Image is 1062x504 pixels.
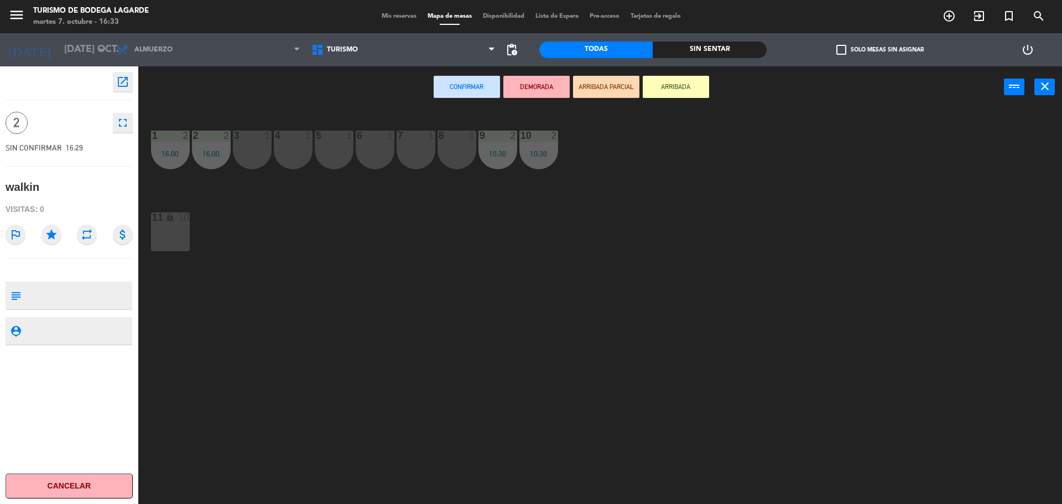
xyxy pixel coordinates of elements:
[192,150,231,158] div: 16:00
[113,225,133,245] i: attach_money
[1034,79,1055,95] button: close
[573,76,639,98] button: ARRIBADA PARCIAL
[643,76,709,98] button: ARRIBADA
[9,325,22,337] i: person_pin
[972,9,986,23] i: exit_to_app
[478,150,517,158] div: 10:30
[836,45,924,55] label: Solo mesas sin asignar
[428,131,435,141] div: 1
[434,76,500,98] button: Confirmar
[376,13,422,19] span: Mis reservas
[134,46,173,54] span: Almuerzo
[530,13,584,19] span: Lista de Espera
[1038,80,1051,93] i: close
[66,143,83,152] span: 16:29
[520,131,521,141] div: 10
[1002,9,1016,23] i: turned_in_not
[151,150,190,158] div: 16:00
[6,474,133,498] button: Cancelar
[8,7,25,23] i: menu
[505,43,518,56] span: pending_actions
[113,113,133,133] button: fullscreen
[6,143,62,152] span: SIN CONFIRMAR
[477,13,530,19] span: Disponibilidad
[6,112,28,134] span: 2
[8,7,25,27] button: menu
[1004,79,1024,95] button: power_input
[836,45,846,55] span: check_box_outline_blank
[6,225,25,245] i: outlined_flag
[193,131,194,141] div: 2
[116,75,129,89] i: open_in_new
[33,17,149,28] div: martes 7. octubre - 16:33
[625,13,686,19] span: Tarjetas de regalo
[6,200,133,219] div: Visitas: 0
[9,289,22,302] i: subject
[152,212,153,222] div: 11
[653,41,766,58] div: Sin sentar
[41,225,61,245] i: star
[510,131,517,141] div: 2
[469,131,476,141] div: 1
[33,6,149,17] div: Turismo de Bodega Lagarde
[346,131,353,141] div: 1
[519,150,558,158] div: 10:30
[178,212,189,222] div: 10
[551,131,558,141] div: 2
[95,43,108,56] i: arrow_drop_down
[387,131,394,141] div: 1
[165,212,175,222] i: lock
[223,131,230,141] div: 2
[183,131,189,141] div: 2
[503,76,570,98] button: DEMORADA
[234,131,235,141] div: 3
[152,131,153,141] div: 1
[1021,43,1034,56] i: power_settings_new
[113,72,133,92] button: open_in_new
[305,131,312,141] div: 1
[6,178,39,196] div: walkin
[943,9,956,23] i: add_circle_outline
[422,13,477,19] span: Mapa de mesas
[77,225,97,245] i: repeat
[327,46,358,54] span: TURISMO
[584,13,625,19] span: Pre-acceso
[539,41,653,58] div: Todas
[1032,9,1045,23] i: search
[264,131,271,141] div: 1
[1008,80,1021,93] i: power_input
[116,116,129,129] i: fullscreen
